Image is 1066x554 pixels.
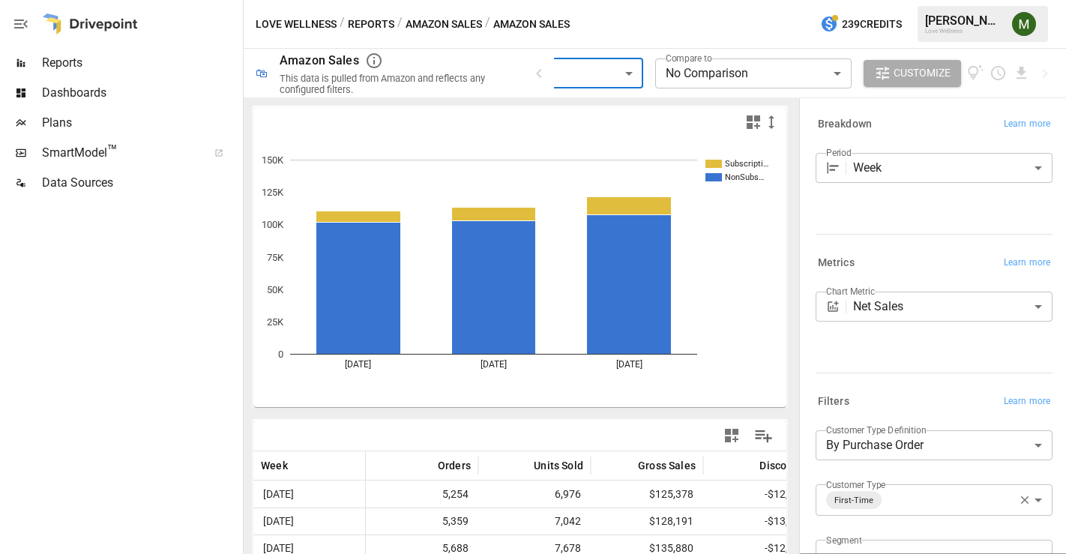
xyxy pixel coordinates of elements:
div: No Comparison [655,58,852,88]
span: Discounts [759,458,808,473]
h6: Filters [818,394,849,410]
button: 239Credits [814,10,908,38]
button: Manage Columns [747,419,780,453]
span: Units Sold [534,458,583,473]
div: Love Wellness [925,28,1003,34]
span: ™ [107,142,118,160]
span: 6,976 [486,481,583,508]
text: 50K [267,284,284,295]
span: [DATE] [261,508,296,535]
text: 100K [262,219,284,230]
text: NonSubs… [725,172,764,182]
text: 0 [278,349,283,360]
span: Orders [438,458,471,473]
label: Compare to [666,52,712,64]
button: Schedule report [990,64,1007,82]
div: Week [853,153,1053,183]
div: Net Sales [853,292,1053,322]
button: Love Wellness [256,15,337,34]
text: 150K [262,154,284,166]
svg: A chart. [253,137,775,407]
h6: Metrics [818,255,855,271]
div: / [397,15,403,34]
span: [DATE] [261,481,296,508]
button: Meredith Lacasse [1003,3,1045,45]
span: -$13,149 [711,508,808,535]
span: Reports [42,54,240,72]
button: Download report [1013,64,1030,82]
text: [DATE] [345,359,371,370]
span: First-Time [828,492,879,509]
span: Data Sources [42,174,240,192]
span: Learn more [1004,117,1050,132]
span: 5,254 [373,481,471,508]
span: Learn more [1004,256,1050,271]
label: Customer Type [826,478,886,491]
span: 5,359 [373,508,471,535]
label: Customer Type Definition [826,424,927,436]
text: 75K [267,252,284,263]
span: Dashboards [42,84,240,102]
img: Meredith Lacasse [1012,12,1036,36]
div: [PERSON_NAME] [925,13,1003,28]
span: $128,191 [598,508,696,535]
div: / [485,15,490,34]
button: Reports [348,15,394,34]
span: 7,042 [486,508,583,535]
text: 25K [267,316,284,328]
button: View documentation [967,60,984,87]
text: Subscripti… [725,159,768,169]
label: Period [826,146,852,159]
label: Chart Metric [826,285,875,298]
text: 125K [262,187,284,198]
div: This data is pulled from Amazon and reflects any configured filters. [280,73,512,95]
h6: Breakdown [818,116,872,133]
span: -$12,662 [711,481,808,508]
div: By Purchase Order [816,430,1053,460]
span: Plans [42,114,240,132]
div: / [340,15,345,34]
div: 🛍 [256,66,268,80]
span: Customize [894,64,951,82]
button: Amazon Sales [406,15,482,34]
span: SmartModel [42,144,198,162]
label: Segment [826,534,861,547]
text: [DATE] [616,359,642,370]
span: Week [261,458,288,473]
span: Learn more [1004,394,1050,409]
div: Amazon Sales [280,53,359,67]
span: $125,378 [598,481,696,508]
span: Gross Sales [638,458,696,473]
span: 239 Credits [842,15,902,34]
text: [DATE] [481,359,507,370]
button: Customize [864,60,961,87]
